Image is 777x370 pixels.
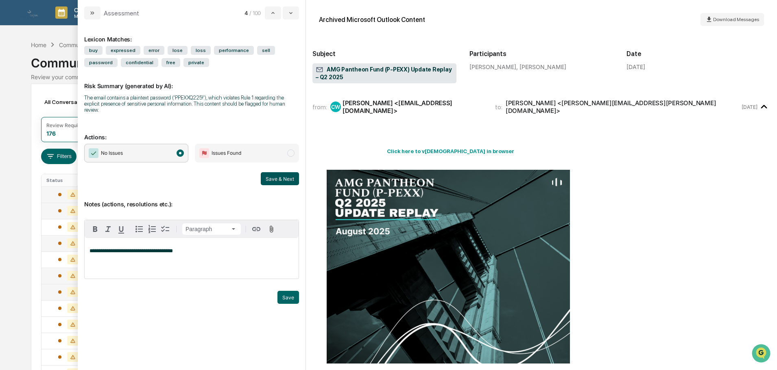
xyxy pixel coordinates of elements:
p: Actions: [84,124,299,141]
iframe: Open customer support [751,343,773,365]
div: 🔎 [8,119,15,125]
span: Attestations [67,102,101,110]
button: Start new chat [138,65,148,74]
div: Start new chat [28,62,133,70]
div: Communications Archive [31,49,746,70]
div: The email contains a plaintext password ('PPEXXQ225!'), which violates Rule 1 regarding the expli... [84,95,299,113]
div: [DATE] [626,63,645,70]
span: lose [168,46,188,55]
span: expressed [106,46,140,55]
p: Risk Summary (generated by AI): [84,73,299,89]
span: 4 [244,10,248,16]
button: Attach files [264,224,279,235]
span: Issues Found [212,149,241,157]
span: free [162,58,180,67]
span: Pylon [81,138,98,144]
span: private [183,58,209,67]
p: How can we help? [8,17,148,30]
div: All Conversations [41,95,103,108]
p: Notes (actions, resolutions etc.): [84,191,299,208]
div: Assessment [104,9,139,17]
span: to: [495,103,502,111]
button: Italic [102,223,115,236]
button: Filters [41,149,76,164]
p: Calendar [68,6,109,13]
span: error [144,46,164,55]
button: Save & Next [261,172,299,185]
div: We're available if you need us! [28,70,103,77]
span: password [84,58,118,67]
th: Status [41,174,94,186]
button: Save [277,291,299,304]
button: Block type [182,223,241,235]
b: [DEMOGRAPHIC_DATA] in browser [425,148,514,154]
div: CW [330,102,341,112]
h2: Participants [469,50,613,58]
span: buy [84,46,103,55]
a: 🖐️Preclearance [5,99,56,114]
span: / 100 [249,10,263,16]
button: Download Messages [701,13,764,26]
h2: Subject [312,50,456,58]
span: Data Lookup [16,118,51,126]
span: Download Messages [713,17,759,22]
span: loss [191,46,211,55]
div: 🖐️ [8,103,15,110]
span: confidential [121,58,158,67]
a: 🗄️Attestations [56,99,104,114]
img: 1746055101610-c473b297-6a78-478c-a979-82029cc54cd1 [8,62,23,77]
div: Home [31,41,46,48]
img: Checkmark [89,148,98,158]
div: 176 [46,130,56,137]
div: [PERSON_NAME], [PERSON_NAME] [469,63,613,70]
div: Lexicon Matches: [84,26,299,43]
div: Communications Archive [59,41,125,48]
div: Archived Microsoft Outlook Content [319,16,425,24]
p: Manage Tasks [68,13,109,19]
a: Click here to v[DEMOGRAPHIC_DATA] in browser [387,148,514,154]
span: No Issues [101,149,123,157]
b: Click here to v [387,148,425,154]
img: logo [20,6,39,19]
h2: Date [626,50,770,58]
button: Underline [115,223,128,236]
div: Review Required [46,122,85,128]
span: AMG Pantheon Fund (P-PEXX) Update Replay – Q2 2025 [316,66,453,81]
a: Powered byPylon [57,137,98,144]
img: Flag [199,148,209,158]
div: [PERSON_NAME] <[EMAIL_ADDRESS][DOMAIN_NAME]> [343,99,485,115]
span: sell [257,46,275,55]
div: Review your communication records across channels [31,74,746,80]
a: 🔎Data Lookup [5,115,55,129]
time: Thursday, September 4, 2025 at 9:42:24 AM [742,104,757,110]
div: [PERSON_NAME] <[PERSON_NAME][EMAIL_ADDRESS][PERSON_NAME][DOMAIN_NAME]> [506,99,740,115]
span: Preclearance [16,102,52,110]
button: Bold [89,223,102,236]
span: performance [214,46,254,55]
div: 🗄️ [59,103,65,110]
span: from: [312,103,327,111]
